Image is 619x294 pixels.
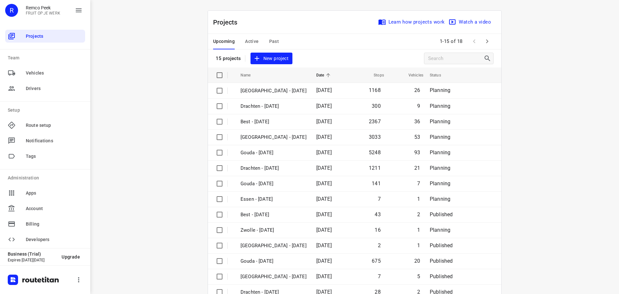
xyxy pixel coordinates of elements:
span: 1-15 of 18 [437,35,465,48]
span: 2367 [369,118,381,125]
span: Next Page [481,35,494,48]
span: Published [430,273,453,279]
p: Drachten - Tuesday [241,103,307,110]
span: Notifications [26,137,83,144]
p: Best - Friday [241,211,307,218]
span: Planning [430,118,450,125]
span: Planning [430,87,450,93]
span: 20 [414,258,420,264]
span: 93 [414,149,420,156]
p: Gouda - Thursday [241,258,307,265]
div: Apps [5,187,85,199]
span: Drivers [26,85,83,92]
p: Gouda - Friday [241,180,307,188]
span: [DATE] [316,196,332,202]
span: 26 [414,87,420,93]
span: 36 [414,118,420,125]
span: 1211 [369,165,381,171]
span: [DATE] [316,258,332,264]
div: Notifications [5,134,85,147]
span: Upgrade [62,254,80,259]
p: Gemeente Rotterdam - Thursday [241,273,307,280]
span: Planning [430,227,450,233]
p: Expires [DATE][DATE] [8,258,56,262]
p: Business (Trial) [8,251,56,257]
span: [DATE] [316,149,332,156]
div: Drivers [5,82,85,95]
div: Search [484,55,493,62]
div: Account [5,202,85,215]
span: 1 [417,227,420,233]
div: Route setup [5,119,85,132]
span: Published [430,211,453,218]
p: Best - Monday [241,118,307,126]
span: 7 [417,180,420,187]
span: 2 [378,242,381,248]
input: Search projects [428,54,484,64]
span: 7 [378,196,381,202]
p: FRUIT OP JE WERK [26,11,60,15]
span: 1 [417,196,420,202]
span: Published [430,258,453,264]
span: Apps [26,190,83,197]
span: Planning [430,165,450,171]
div: Billing [5,218,85,230]
span: Planning [430,180,450,187]
span: 16 [375,227,380,233]
span: 2 [417,211,420,218]
p: Gouda - Monday [241,149,307,157]
span: Vehicles [26,70,83,76]
span: Planning [430,134,450,140]
button: Upgrade [56,251,85,263]
p: Antwerpen - Thursday [241,242,307,249]
span: [DATE] [316,211,332,218]
span: 1 [417,242,420,248]
div: R [5,4,18,17]
span: 5248 [369,149,381,156]
span: 43 [375,211,380,218]
span: [DATE] [316,87,332,93]
p: Projects [213,17,243,27]
p: Setup [8,107,85,114]
span: Date [316,71,333,79]
span: Active [245,37,259,46]
span: Stops [365,71,384,79]
span: [DATE] [316,180,332,187]
span: [DATE] [316,273,332,279]
span: 53 [414,134,420,140]
span: [DATE] [316,103,332,109]
span: Status [430,71,449,79]
span: Planning [430,103,450,109]
span: Vehicles [400,71,423,79]
p: Administration [8,175,85,181]
span: Past [269,37,279,46]
span: Name [241,71,259,79]
div: Projects [5,30,85,43]
span: Planning [430,149,450,156]
span: [DATE] [316,118,332,125]
span: New project [254,55,289,63]
div: Vehicles [5,66,85,79]
span: 21 [414,165,420,171]
span: 300 [372,103,381,109]
span: 675 [372,258,381,264]
span: 5 [417,273,420,279]
p: Essen - Friday [241,196,307,203]
button: New project [251,53,292,65]
div: Developers [5,233,85,246]
span: Account [26,205,83,212]
span: [DATE] [316,165,332,171]
span: 9 [417,103,420,109]
p: Zwolle - Monday [241,134,307,141]
p: Team [8,55,85,61]
p: Drachten - Monday [241,165,307,172]
span: [DATE] [316,227,332,233]
p: Remco Peek [26,5,60,10]
p: 15 projects [216,56,241,61]
div: Tags [5,150,85,163]
span: 3033 [369,134,381,140]
span: Route setup [26,122,83,129]
span: [DATE] [316,242,332,248]
span: Tags [26,153,83,160]
span: Upcoming [213,37,235,46]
